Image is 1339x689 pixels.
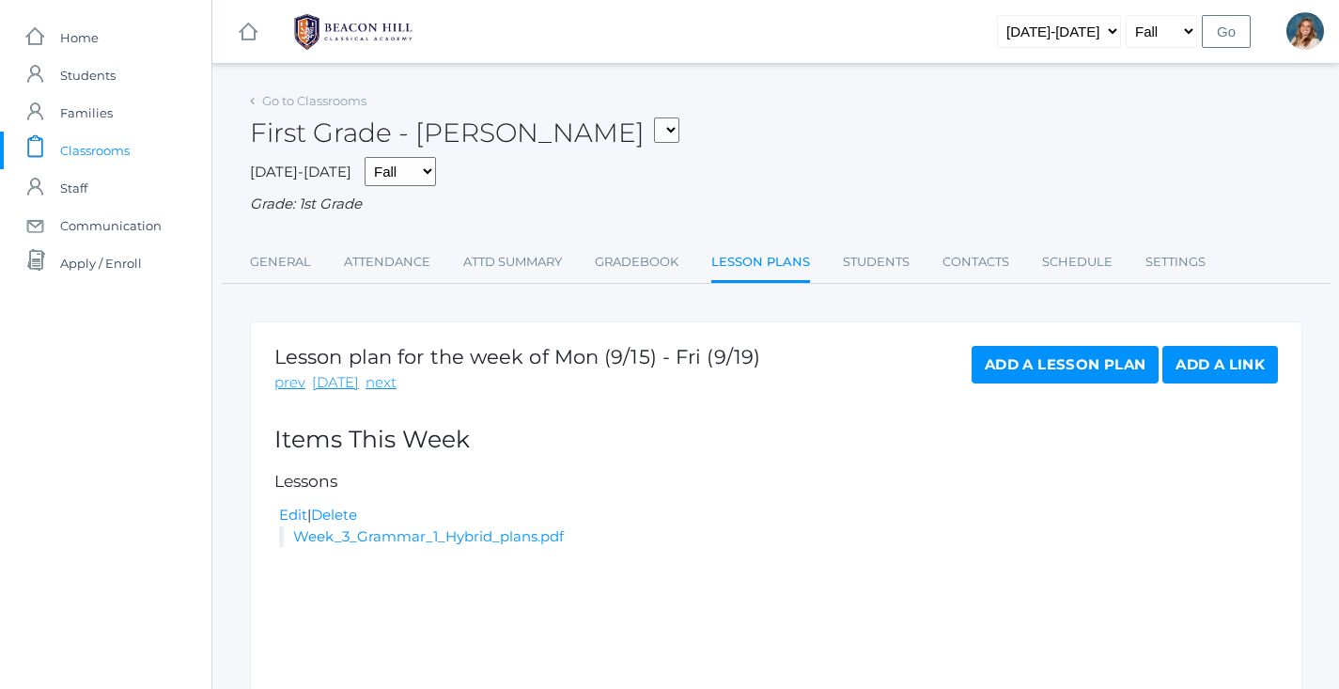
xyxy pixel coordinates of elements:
[60,207,162,244] span: Communication
[60,169,87,207] span: Staff
[293,527,564,545] a: Week_3_Grammar_1_Hybrid_plans.pdf
[283,8,424,55] img: BHCALogos-05-308ed15e86a5a0abce9b8dd61676a3503ac9727e845dece92d48e8588c001991.png
[312,372,359,394] a: [DATE]
[60,19,99,56] span: Home
[262,93,366,108] a: Go to Classrooms
[274,427,1278,453] h2: Items This Week
[60,244,142,282] span: Apply / Enroll
[250,163,351,180] span: [DATE]-[DATE]
[60,132,130,169] span: Classrooms
[843,243,910,281] a: Students
[250,194,1302,215] div: Grade: 1st Grade
[1202,15,1251,48] input: Go
[366,372,397,394] a: next
[942,243,1009,281] a: Contacts
[274,473,1278,491] h5: Lessons
[1042,243,1113,281] a: Schedule
[344,243,430,281] a: Attendance
[60,56,116,94] span: Students
[274,372,305,394] a: prev
[279,505,1278,526] div: |
[250,243,311,281] a: General
[595,243,678,281] a: Gradebook
[463,243,562,281] a: Attd Summary
[274,346,760,368] h1: Lesson plan for the week of Mon (9/15) - Fri (9/19)
[1145,243,1206,281] a: Settings
[1286,12,1324,50] div: Liv Barber
[1162,346,1278,384] a: Add a Link
[250,118,679,148] h2: First Grade - [PERSON_NAME]
[311,506,357,524] a: Delete
[279,506,307,524] a: Edit
[972,346,1159,384] a: Add a Lesson Plan
[711,243,810,284] a: Lesson Plans
[60,94,113,132] span: Families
